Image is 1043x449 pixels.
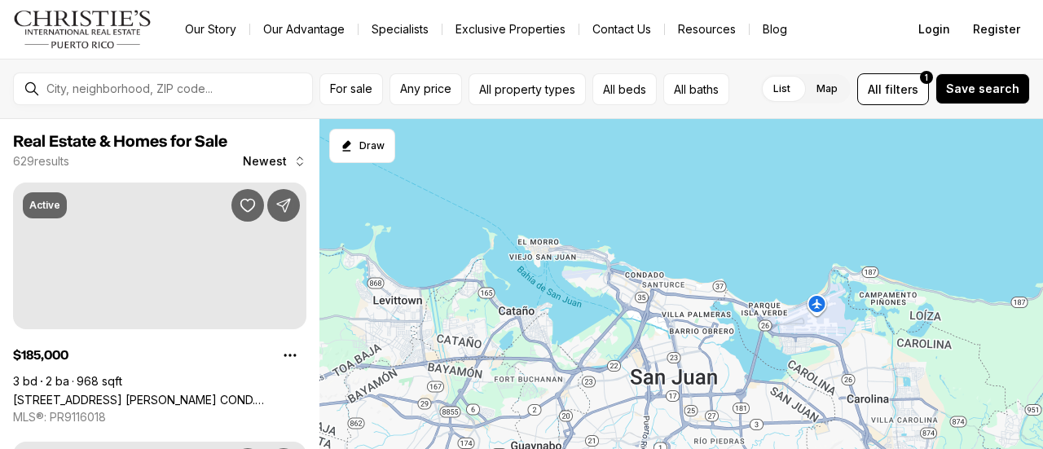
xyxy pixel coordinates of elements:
p: 629 results [13,155,69,168]
button: Save search [935,73,1030,104]
button: Start drawing [329,129,395,163]
button: All property types [469,73,586,105]
a: Resources [665,18,749,41]
button: Contact Us [579,18,664,41]
p: Active [29,199,60,212]
a: Exclusive Properties [442,18,579,41]
button: Register [963,13,1030,46]
a: Specialists [359,18,442,41]
button: Newest [233,145,316,178]
button: All beds [592,73,657,105]
label: List [760,74,803,103]
span: For sale [330,82,372,95]
span: Newest [243,155,287,168]
button: Save Property: 161 AVE. CESAR GONZALEZ COND. PAVILLION COURT #10B [231,189,264,222]
label: Map [803,74,851,103]
span: All [868,81,882,98]
button: Property options [274,339,306,372]
button: Login [909,13,960,46]
span: Register [973,23,1020,36]
span: Login [918,23,950,36]
img: logo [13,10,152,49]
button: For sale [319,73,383,105]
button: Any price [389,73,462,105]
a: Blog [750,18,800,41]
span: Save search [946,82,1019,95]
button: Allfilters1 [857,73,929,105]
a: Our Story [172,18,249,41]
span: 1 [925,71,928,84]
span: Any price [400,82,451,95]
span: Real Estate & Homes for Sale [13,134,227,150]
span: filters [885,81,918,98]
a: Our Advantage [250,18,358,41]
a: 161 AVE. CESAR GONZALEZ COND. PAVILLION COURT #10B, SAN JUAN PR, 00918 [13,393,306,407]
button: All baths [663,73,729,105]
